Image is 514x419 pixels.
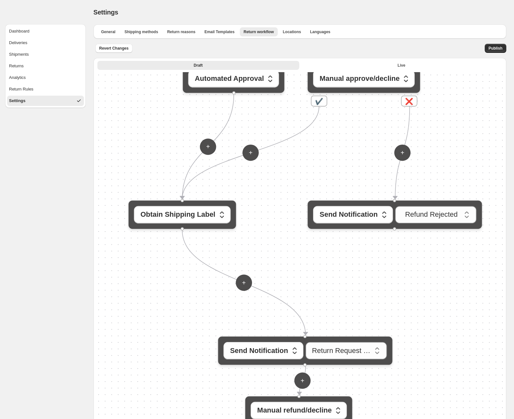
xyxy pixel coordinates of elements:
[182,95,234,199] g: Edge from a01e1d0f-5c31-45db-86d4-c92cae112809 to 0e032eb2-bbd1-4f6f-8fe6-b425da225225
[294,372,311,389] button: +
[257,405,332,416] span: Manual refund/decline
[307,200,482,229] div: Send Notification
[320,73,400,84] span: Manual approve/decline
[124,29,158,34] span: Shipping methods
[320,209,378,220] span: Send Notification
[310,29,330,34] span: Languages
[313,206,393,224] button: Send Notification
[194,73,264,84] span: Automated Approval
[194,63,203,68] span: Draft
[9,51,29,58] div: Shipments
[236,275,252,291] button: +
[9,40,27,46] div: Deliveries
[204,29,235,34] span: Email Templates
[9,63,24,69] div: Returns
[485,44,506,53] button: Publish
[188,70,279,88] button: Automated Approval
[9,74,26,81] div: Analytics
[101,29,116,34] span: General
[9,98,25,104] div: Settings
[182,231,305,335] g: Edge from 0e032eb2-bbd1-4f6f-8fe6-b425da225225 to cba5710f-7d71-415a-85f7-cd419eb91a60
[9,86,33,92] div: Return Rules
[7,96,84,106] button: Settings
[307,64,421,93] div: Manual approve/decline✔️❌
[301,61,502,70] button: Live version
[9,28,30,34] div: Dashboard
[398,63,405,68] span: Live
[489,46,502,51] span: Publish
[7,38,84,48] button: Deliveries
[99,46,129,51] span: Revert Changes
[97,61,299,70] button: Draft version
[167,29,195,34] span: Return reasons
[7,61,84,71] button: Returns
[7,72,84,83] button: Analytics
[200,138,216,155] button: +
[134,206,230,224] button: Obtain Shipping Label
[128,200,237,229] div: Obtain Shipping Label
[395,107,410,199] g: Edge from 191e7e76-b775-4873-9e48-fe168c3e880c to ecb972db-3ced-4fbb-bcb0-708ba70f22c4
[244,29,274,34] span: Return workflow
[182,64,285,93] div: Automated Approval
[217,336,392,365] div: Send Notification
[95,44,132,53] button: Revert Changes
[283,29,301,34] span: Locations
[7,49,84,60] button: Shipments
[394,145,410,161] button: +
[7,26,84,36] button: Dashboard
[7,84,84,94] button: Return Rules
[242,145,259,161] button: +
[94,9,118,16] span: Settings
[299,367,305,395] g: Edge from cba5710f-7d71-415a-85f7-cd419eb91a60 to adb0bfb6-d2f4-47eb-a007-74c37c170b6a
[313,70,415,88] button: Manual approve/decline
[182,107,319,199] g: Edge from 191e7e76-b775-4873-9e48-fe168c3e880c to 0e032eb2-bbd1-4f6f-8fe6-b425da225225
[223,342,303,359] button: Send Notification
[230,345,288,356] span: Send Notification
[140,209,215,220] span: Obtain Shipping Label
